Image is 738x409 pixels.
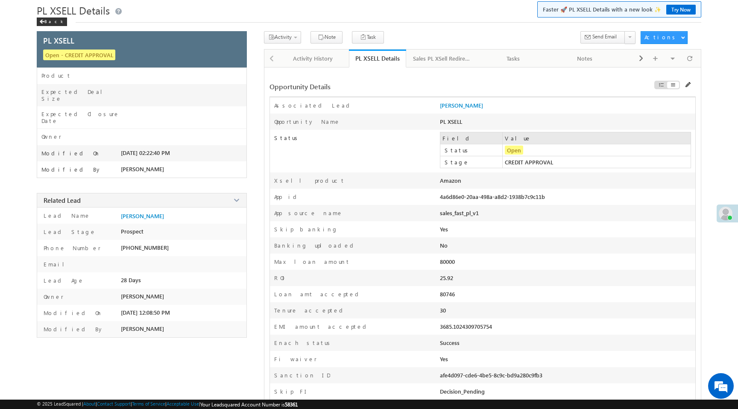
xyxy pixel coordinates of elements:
a: PL XSELL Details [349,50,406,67]
label: Tenure accepted [274,307,346,314]
a: Contact Support [97,401,131,406]
label: Status [442,146,504,154]
span: Faster 🚀 PL XSELL Details with a new look ✨ [543,5,696,14]
div: 3685.1024309705754 [440,323,593,335]
textarea: Type your message and hit 'Enter' [11,79,156,256]
button: Activity [264,31,301,44]
div: PL XSELL [440,118,593,130]
a: Try Now [666,5,696,15]
div: 4a6d86e0-20aa-498a-a8d2-1938b7c9c11b [440,193,593,205]
label: Loan amt accepted [274,290,362,298]
div: Decision_Pending [440,388,593,400]
span: [PERSON_NAME] [121,325,164,332]
label: App id [274,193,300,200]
label: ROI [274,274,287,281]
label: Xsell product [274,177,345,184]
span: Related Lead [44,196,81,204]
label: Lead Name [41,212,91,219]
td: Value [503,132,691,144]
div: Sales PL XSell Redirection [413,53,470,64]
a: Notes [550,50,621,67]
div: Success [440,339,593,351]
label: Product [41,72,71,79]
div: 25.92 [440,274,593,286]
label: Stage [442,158,504,166]
label: EMI amount accepted [274,323,369,330]
div: 80000 [440,258,593,270]
div: Back [37,18,67,26]
div: Chat with us now [44,45,143,56]
div: sales_fast_pl_v1 [440,209,593,221]
a: Documents [621,50,693,67]
span: Send Email [592,33,617,41]
a: [PERSON_NAME] [121,213,164,219]
button: Task [352,31,384,44]
div: 30 [440,307,593,318]
span: Activity [275,34,292,40]
div: No [440,242,593,254]
label: Expected Closure Date [41,111,121,124]
a: About [83,401,96,406]
a: Activity History [278,50,349,67]
label: Phone Number [41,244,101,251]
label: Modified By [41,166,102,173]
span: 58361 [285,401,298,408]
div: Activity History [284,53,342,64]
div: Documents [628,53,685,64]
span: PL XSELL Details [37,3,110,17]
label: Sanction ID [274,371,330,379]
span: [DATE] 12:08:50 PM [121,309,170,316]
span: [PERSON_NAME] [121,293,164,300]
label: Owner [41,133,61,140]
label: Max loan amount [274,258,350,265]
span: Your Leadsquared Account Number is [200,401,298,408]
div: PL XSELL Details [355,54,400,62]
span: [PHONE_NUMBER] [121,244,169,251]
button: Send Email [580,31,625,44]
em: Start Chat [116,263,155,275]
label: Banking uploaded [274,242,357,249]
span: [DATE] 02:22:40 PM [121,149,170,156]
span: Open [505,146,523,155]
button: Note [310,31,343,44]
label: Skip FI [274,388,309,395]
label: Enach status [274,339,333,346]
a: Sales PL XSell Redirection [406,50,478,67]
label: Associated Lead [274,102,353,109]
td: CREDIT APPROVAL [503,156,691,168]
button: Actions [641,31,688,44]
span: © 2025 LeadSquared | | | | | [37,401,298,408]
label: Modified On [41,309,102,316]
div: Yes [440,225,593,237]
span: [PERSON_NAME] [121,166,164,172]
div: Minimize live chat window [140,4,161,25]
span: Prospect [121,228,143,235]
label: Opportunity Name [274,118,340,125]
div: Amazon [440,177,593,189]
div: Yes [440,355,593,367]
label: Lead Age [41,277,84,284]
span: 28 Days [121,277,141,283]
span: Open - CREDIT APPROVAL [43,50,115,60]
span: PL XSELL [43,35,74,46]
div: Notes [556,53,614,64]
label: Skip banking [274,225,338,233]
label: Status [270,130,440,142]
label: App source name [274,209,343,216]
div: Opportunity Details [269,82,550,91]
div: Tasks [485,53,542,64]
a: Terms of Service [132,401,165,406]
label: Owner [41,293,64,300]
label: Fi waiver [274,355,317,362]
td: Field [440,132,503,144]
label: Modified By [41,325,104,333]
a: [PERSON_NAME] [440,102,483,109]
div: afe4d097-cde6-4be5-8c9c-bd9a280c9fb3 [440,371,593,383]
label: Modified On [41,150,100,157]
div: Actions [644,33,678,41]
label: Expected Deal Size [41,88,121,102]
label: Lead Stage [41,228,96,235]
a: Tasks [478,50,550,67]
